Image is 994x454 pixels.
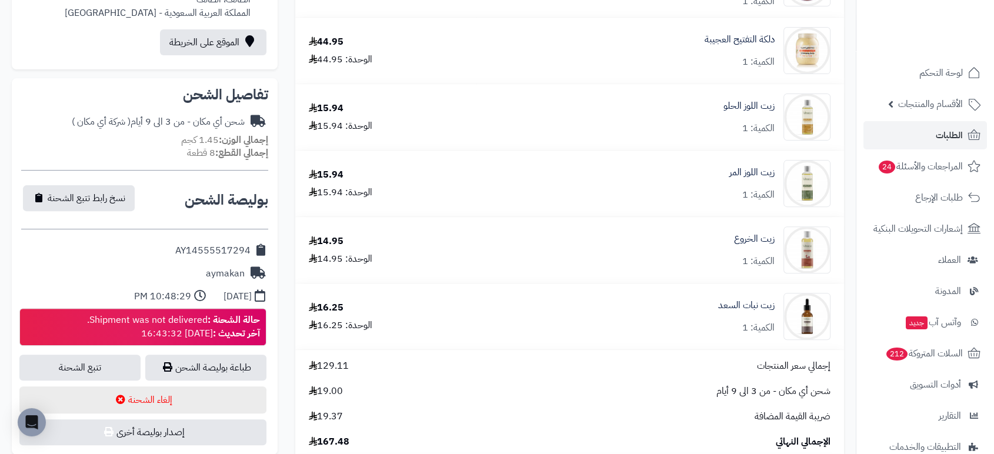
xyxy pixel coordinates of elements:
h2: بوليصة الشحن [185,193,268,207]
a: العملاء [863,246,987,274]
a: زيت الخروع [734,232,775,246]
span: لوحة التحكم [919,65,963,81]
a: المدونة [863,277,987,305]
div: الكمية: 1 [742,122,775,135]
div: الوحدة: 16.25 [309,319,372,332]
span: 129.11 [309,359,349,373]
h2: تفاصيل الشحن [21,88,268,102]
div: الوحدة: 15.94 [309,186,372,199]
div: [DATE] [224,290,252,303]
span: الأقسام والمنتجات [898,96,963,112]
img: 1703318732-Nabateen%20Sweet%20Almond%20Oil-90x90.jpg [784,94,830,141]
div: 44.95 [309,35,343,49]
a: زيت اللوز الحلو [723,99,775,113]
span: طلبات الإرجاع [915,189,963,206]
a: زيت اللوز المر [729,166,775,179]
span: العملاء [938,252,961,268]
span: المراجعات والأسئلة [878,158,963,175]
div: الوحدة: 14.95 [309,252,372,266]
div: 14.95 [309,235,343,248]
div: الوحدة: 15.94 [309,119,372,133]
span: جديد [906,316,928,329]
span: الطلبات [936,127,963,143]
div: الكمية: 1 [742,255,775,268]
span: الإجمالي النهائي [776,435,830,449]
span: 167.48 [309,435,349,449]
a: لوحة التحكم [863,59,987,87]
a: الطلبات [863,121,987,149]
small: 1.45 كجم [181,133,268,147]
a: التقارير [863,402,987,430]
div: 10:48:29 PM [134,290,191,303]
span: 212 [885,347,909,361]
span: ( شركة أي مكان ) [72,115,131,129]
a: أدوات التسويق [863,370,987,399]
a: المراجعات والأسئلة24 [863,152,987,181]
span: السلات المتروكة [885,345,963,362]
span: وآتس آب [905,314,961,331]
button: إلغاء الشحنة [19,386,266,413]
div: شحن أي مكان - من 3 الى 9 أيام [72,115,245,129]
div: 15.94 [309,102,343,115]
strong: إجمالي القطع: [215,146,268,160]
a: طباعة بوليصة الشحن [145,355,266,380]
div: Open Intercom Messenger [18,408,46,436]
span: المدونة [935,283,961,299]
strong: إجمالي الوزن: [219,133,268,147]
div: aymakan [206,267,245,281]
img: logo-2.png [914,9,983,34]
span: نسخ رابط تتبع الشحنة [48,191,125,205]
span: 19.37 [309,410,343,423]
a: زيت نبات السعد [718,299,775,312]
div: الكمية: 1 [742,55,775,69]
strong: آخر تحديث : [213,326,260,340]
a: السلات المتروكة212 [863,339,987,368]
span: 19.00 [309,385,343,398]
div: AY14555517294 [175,244,251,258]
button: نسخ رابط تتبع الشحنة [23,185,135,211]
img: 1735916177-Whitening%20Scrub%201-90x90.jpg [784,27,830,74]
div: Shipment was not delivered. [DATE] 16:43:32 [87,313,260,340]
a: الموقع على الخريطة [160,29,266,55]
small: 8 قطعة [187,146,268,160]
img: 1703318886-Nabateen%20Bitter%20Almond%20Oil-90x90.jpg [784,160,830,207]
div: الكمية: 1 [742,321,775,335]
a: دلكة التفتيح العجيبة [705,33,775,46]
span: ضريبة القيمة المضافة [755,410,830,423]
a: إشعارات التحويلات البنكية [863,215,987,243]
span: أدوات التسويق [910,376,961,393]
strong: حالة الشحنة : [208,313,260,327]
span: 24 [878,160,896,174]
span: التقارير [939,408,961,424]
a: طلبات الإرجاع [863,183,987,212]
div: الكمية: 1 [742,188,775,202]
div: 16.25 [309,301,343,315]
a: تتبع الشحنة [19,355,141,380]
div: 15.94 [309,168,343,182]
button: إصدار بوليصة أخرى [19,419,266,445]
img: 1719855935-Nutsedge%20Oil%2030ml%20v02-90x90.jpg [784,293,830,340]
span: إشعارات التحويلات البنكية [873,221,963,237]
a: وآتس آبجديد [863,308,987,336]
span: إجمالي سعر المنتجات [757,359,830,373]
span: شحن أي مكان - من 3 الى 9 أيام [716,385,830,398]
div: الوحدة: 44.95 [309,53,372,66]
img: 1706025408-Castor%20Oil-90x90.jpg [784,226,830,273]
